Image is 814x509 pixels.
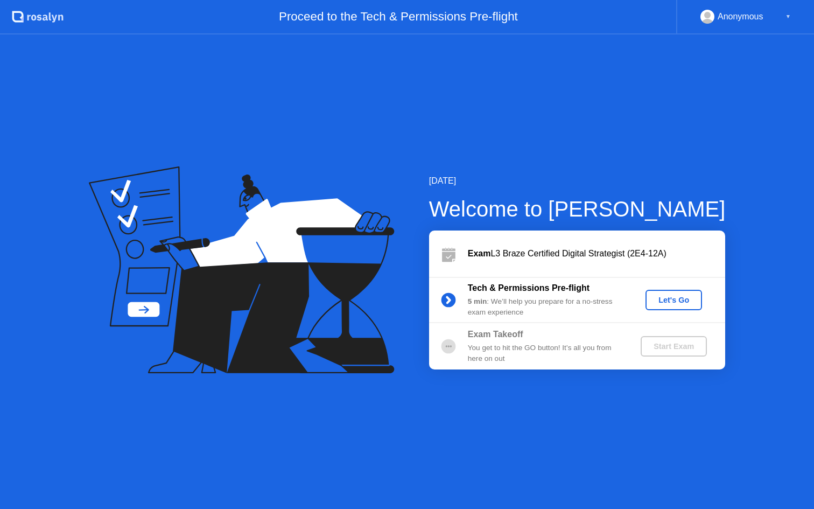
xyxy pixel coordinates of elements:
div: ▼ [785,10,791,24]
b: Tech & Permissions Pre-flight [468,283,590,292]
div: : We’ll help you prepare for a no-stress exam experience [468,296,623,318]
button: Let's Go [645,290,702,310]
div: Welcome to [PERSON_NAME] [429,193,726,225]
div: [DATE] [429,175,726,187]
b: 5 min [468,297,487,305]
button: Start Exam [641,336,707,357]
div: You get to hit the GO button! It’s all you from here on out [468,343,623,365]
b: Exam Takeoff [468,330,523,339]
div: L3 Braze Certified Digital Strategist (2E4-12A) [468,247,725,260]
div: Start Exam [645,342,703,351]
div: Let's Go [650,296,698,304]
b: Exam [468,249,491,258]
div: Anonymous [718,10,763,24]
